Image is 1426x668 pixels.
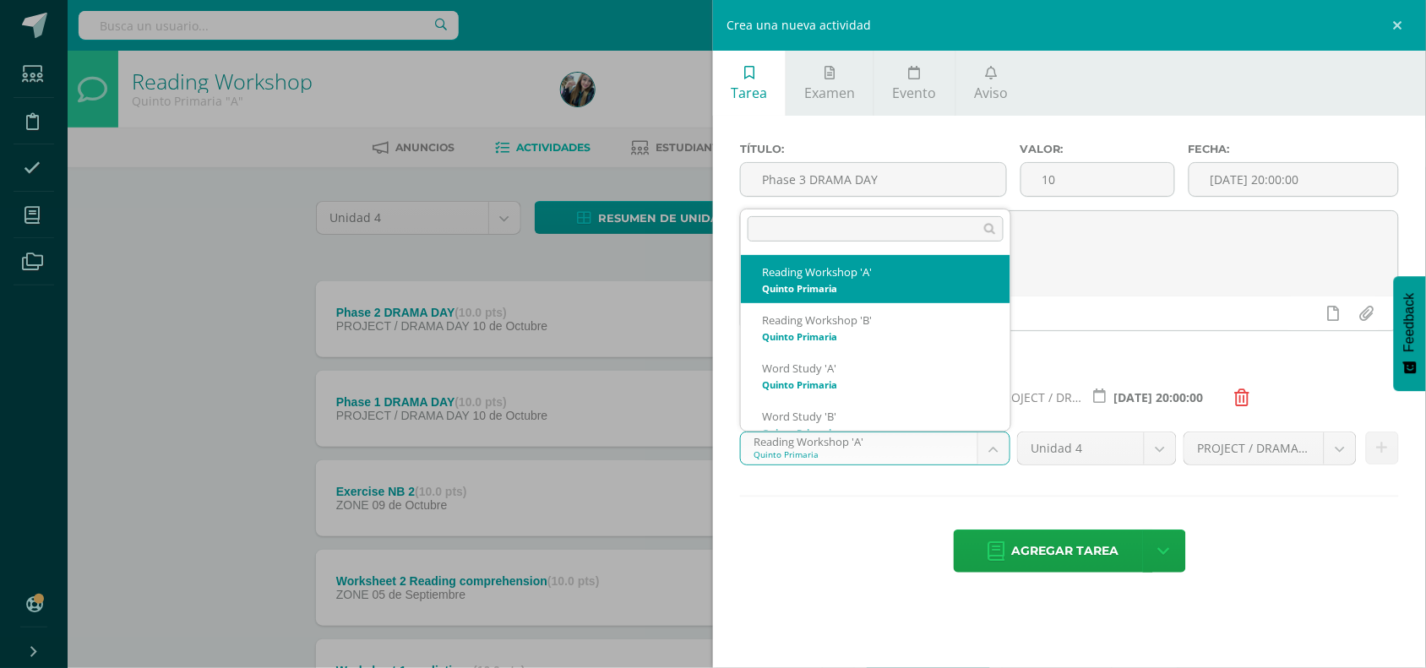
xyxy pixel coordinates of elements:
[762,313,989,328] div: Reading Workshop 'B'
[762,265,989,280] div: Reading Workshop 'A'
[762,380,989,389] div: Quinto Primaria
[762,284,989,293] div: Quinto Primaria
[762,428,989,437] div: Quinto Primaria
[762,332,989,341] div: Quinto Primaria
[762,410,989,424] div: Word Study 'B'
[762,361,989,376] div: Word Study 'A'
